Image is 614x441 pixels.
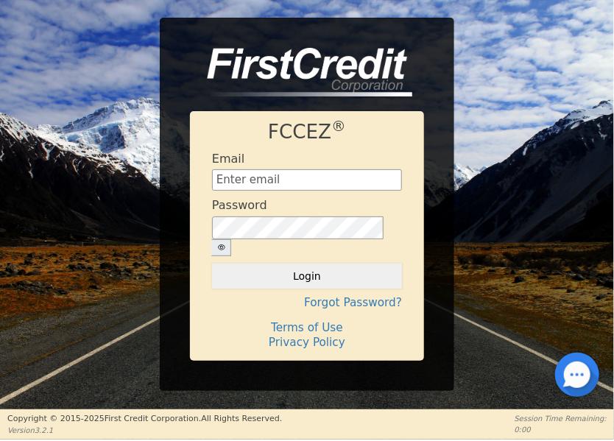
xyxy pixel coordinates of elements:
input: Enter email [212,169,402,191]
p: Copyright © 2015- 2025 First Credit Corporation. [7,413,282,426]
h4: Email [212,152,244,166]
sup: ® [331,118,346,135]
p: Version 3.2.1 [7,425,282,436]
h4: Password [212,198,267,212]
img: logo-CMu_cnol.png [190,48,412,96]
input: password [212,216,384,240]
h1: FCCEZ [212,121,402,144]
h4: Forgot Password? [212,296,402,309]
p: Session Time Remaining: [515,413,607,424]
p: 0:00 [515,424,607,435]
span: All Rights Reserved. [201,414,282,423]
button: Login [212,264,402,289]
h4: Terms of Use [212,321,402,334]
h4: Privacy Policy [212,336,402,349]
